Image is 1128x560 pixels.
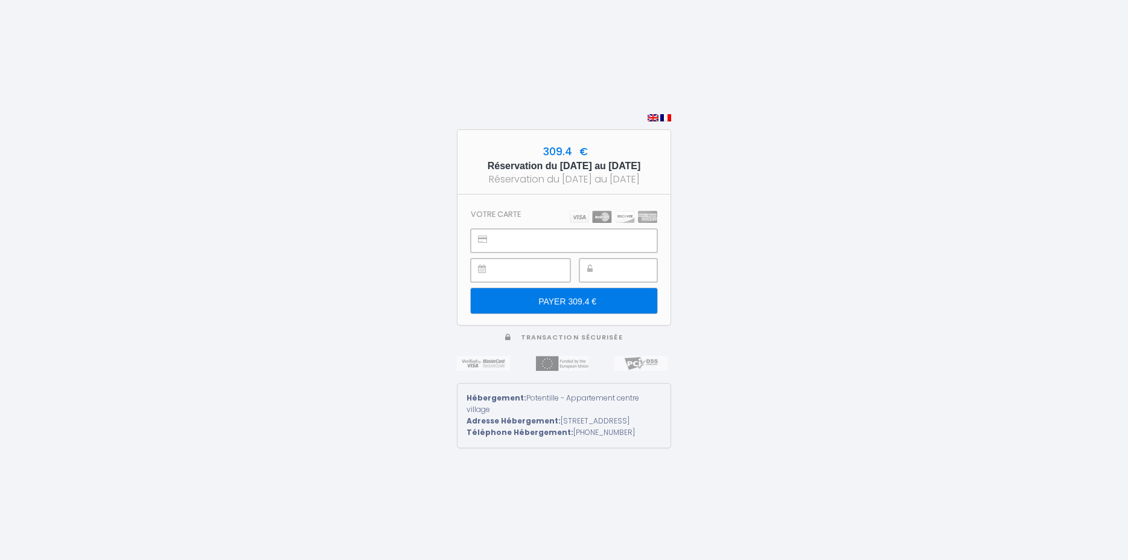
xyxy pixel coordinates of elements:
span: 309.4 € [540,144,588,159]
span: Transaction sécurisée [521,333,623,342]
h3: Votre carte [471,210,521,219]
div: [PHONE_NUMBER] [467,427,661,439]
div: [STREET_ADDRESS] [467,416,661,427]
div: Potentille - Appartement centre village [467,393,661,416]
img: en.png [648,114,658,121]
strong: Hébergement: [467,393,526,403]
iframe: Secure payment input frame [498,259,570,282]
img: carts.png [570,211,657,223]
h5: Réservation du [DATE] au [DATE] [468,160,660,172]
div: Réservation du [DATE] au [DATE] [468,172,660,187]
iframe: Secure payment input frame [498,230,657,252]
strong: Téléphone Hébergement: [467,427,573,437]
iframe: Secure payment input frame [607,259,657,282]
strong: Adresse Hébergement: [467,416,561,426]
img: fr.png [660,114,671,121]
input: PAYER 309.4 € [471,288,657,314]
